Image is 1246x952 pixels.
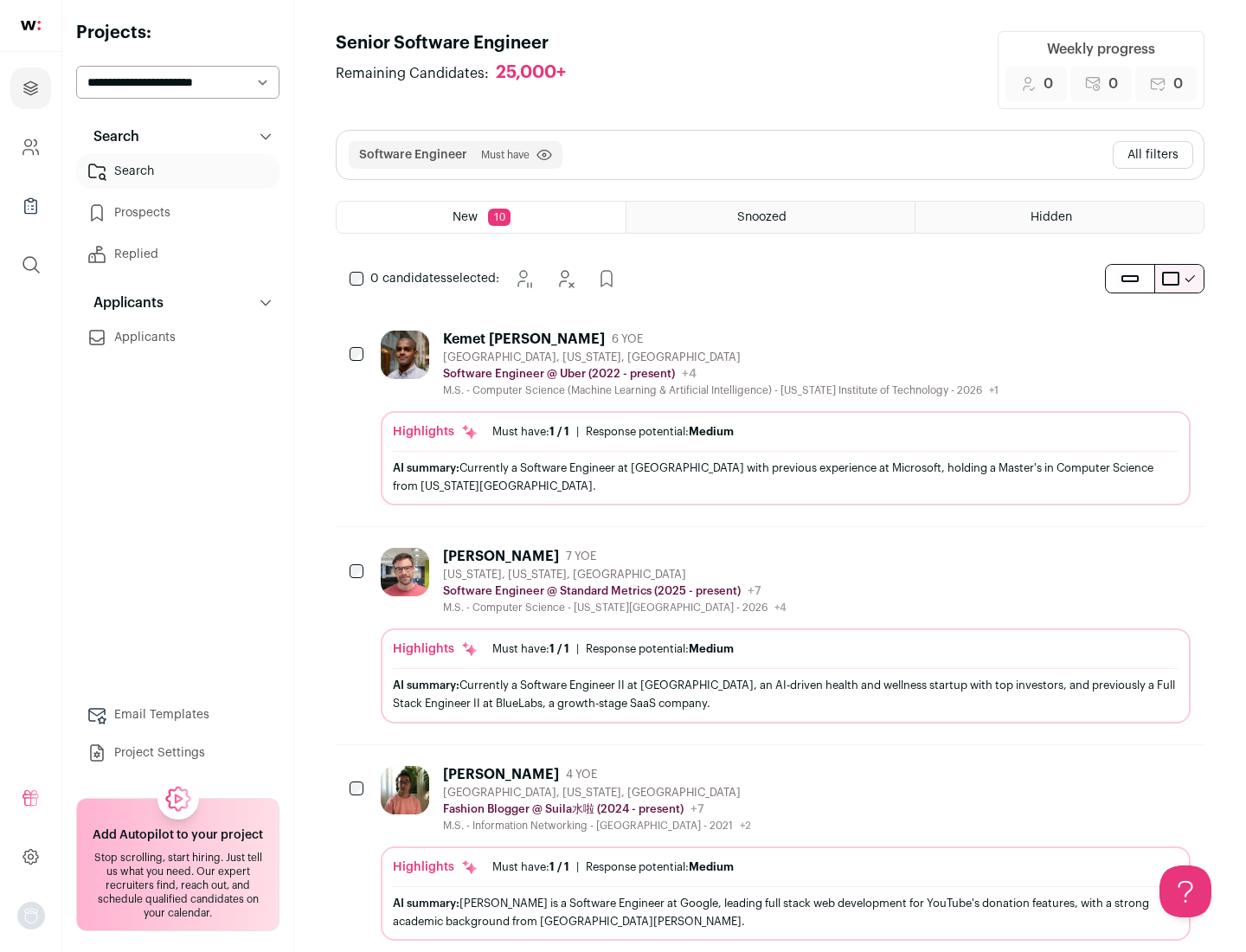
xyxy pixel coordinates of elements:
span: New [453,211,478,223]
img: 927442a7649886f10e33b6150e11c56b26abb7af887a5a1dd4d66526963a6550.jpg [381,331,429,379]
a: Company and ATS Settings [10,126,51,168]
div: Stop scrolling, start hiring. Just tell us what you need. Our expert recruiters find, reach out, ... [87,851,268,920]
p: Search [83,126,139,147]
div: M.S. - Information Networking - [GEOGRAPHIC_DATA] - 2021 [443,819,751,833]
img: ebffc8b94a612106133ad1a79c5dcc917f1f343d62299c503ebb759c428adb03.jpg [381,766,429,814]
span: 10 [488,209,511,226]
div: Currently a Software Engineer II at [GEOGRAPHIC_DATA], an AI-driven health and wellness startup w... [393,676,1179,712]
span: 1 / 1 [549,426,569,437]
span: Hidden [1031,211,1072,223]
h2: Add Autopilot to your project [93,827,263,844]
iframe: Help Scout Beacon - Open [1159,865,1211,917]
span: +7 [748,585,761,597]
span: +7 [690,803,704,815]
a: [PERSON_NAME] 4 YOE [GEOGRAPHIC_DATA], [US_STATE], [GEOGRAPHIC_DATA] Fashion Blogger @ Suila水啦 (2... [381,766,1191,941]
button: Add to Prospects [589,261,624,296]
a: Replied [76,237,279,272]
div: Must have: [492,642,569,656]
div: Must have: [492,860,569,874]
a: Prospects [76,196,279,230]
div: Response potential: [586,860,734,874]
a: Email Templates [76,698,279,732]
button: Software Engineer [359,146,467,164]
span: 0 [1108,74,1118,94]
span: Remaining Candidates: [336,63,489,84]
button: Applicants [76,286,279,320]
span: 0 [1173,74,1183,94]
span: 6 YOE [612,332,643,346]
div: Response potential: [586,642,734,656]
span: 1 / 1 [549,861,569,872]
div: 25,000+ [496,62,566,84]
div: Highlights [393,640,478,658]
p: Fashion Blogger @ Suila水啦 (2024 - present) [443,802,684,816]
p: Applicants [83,293,164,313]
a: Add Autopilot to your project Stop scrolling, start hiring. Just tell us what you need. Our exper... [76,798,279,931]
a: Search [76,154,279,189]
ul: | [492,425,734,439]
a: Company Lists [10,185,51,227]
a: Kemet [PERSON_NAME] 6 YOE [GEOGRAPHIC_DATA], [US_STATE], [GEOGRAPHIC_DATA] Software Engineer @ Ub... [381,331,1191,505]
a: Projects [10,68,51,109]
span: selected: [370,270,499,287]
span: AI summary: [393,462,459,473]
span: 7 YOE [566,550,596,563]
span: Must have [481,148,530,162]
span: AI summary: [393,679,459,691]
span: 0 [1044,74,1053,94]
span: Medium [689,426,734,437]
div: Highlights [393,859,478,876]
button: Search [76,119,279,154]
span: Snoozed [737,211,787,223]
span: Medium [689,861,734,872]
div: Response potential: [586,425,734,439]
span: +2 [740,820,751,831]
div: Currently a Software Engineer at [GEOGRAPHIC_DATA] with previous experience at Microsoft, holding... [393,459,1179,495]
img: 92c6d1596c26b24a11d48d3f64f639effaf6bd365bf059bea4cfc008ddd4fb99.jpg [381,548,429,596]
div: M.S. - Computer Science - [US_STATE][GEOGRAPHIC_DATA] - 2026 [443,601,787,614]
a: Project Settings [76,736,279,770]
div: [PERSON_NAME] is a Software Engineer at Google, leading full stack web development for YouTube's ... [393,894,1179,930]
button: Open dropdown [17,902,45,929]
span: +4 [774,602,787,613]
span: 4 YOE [566,768,597,782]
span: +1 [989,385,999,396]
div: Highlights [393,423,478,441]
button: Hide [548,261,582,296]
a: Snoozed [626,202,915,233]
img: nopic.png [17,902,45,929]
img: wellfound-shorthand-0d5821cbd27db2630d0214b213865d53afaa358527fdda9d0ea32b1df1b89c2c.svg [21,21,41,30]
div: [PERSON_NAME] [443,548,559,565]
ul: | [492,860,734,874]
span: Medium [689,643,734,654]
a: Hidden [915,202,1204,233]
a: [PERSON_NAME] 7 YOE [US_STATE], [US_STATE], [GEOGRAPHIC_DATA] Software Engineer @ Standard Metric... [381,548,1191,723]
h2: Projects: [76,21,279,45]
div: [GEOGRAPHIC_DATA], [US_STATE], [GEOGRAPHIC_DATA] [443,786,751,800]
span: AI summary: [393,897,459,909]
h1: Senior Software Engineer [336,31,583,55]
ul: | [492,642,734,656]
span: +4 [682,368,697,380]
button: All filters [1113,141,1193,169]
div: Weekly progress [1047,39,1155,60]
div: [GEOGRAPHIC_DATA], [US_STATE], [GEOGRAPHIC_DATA] [443,351,999,364]
span: 0 candidates [370,273,446,285]
span: 1 / 1 [549,643,569,654]
div: Must have: [492,425,569,439]
button: Snooze [506,261,541,296]
div: Kemet [PERSON_NAME] [443,331,605,348]
a: Applicants [76,320,279,355]
div: [PERSON_NAME] [443,766,559,783]
p: Software Engineer @ Uber (2022 - present) [443,367,675,381]
div: [US_STATE], [US_STATE], [GEOGRAPHIC_DATA] [443,568,787,582]
p: Software Engineer @ Standard Metrics (2025 - present) [443,584,741,598]
div: M.S. - Computer Science (Machine Learning & Artificial Intelligence) - [US_STATE] Institute of Te... [443,383,999,397]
